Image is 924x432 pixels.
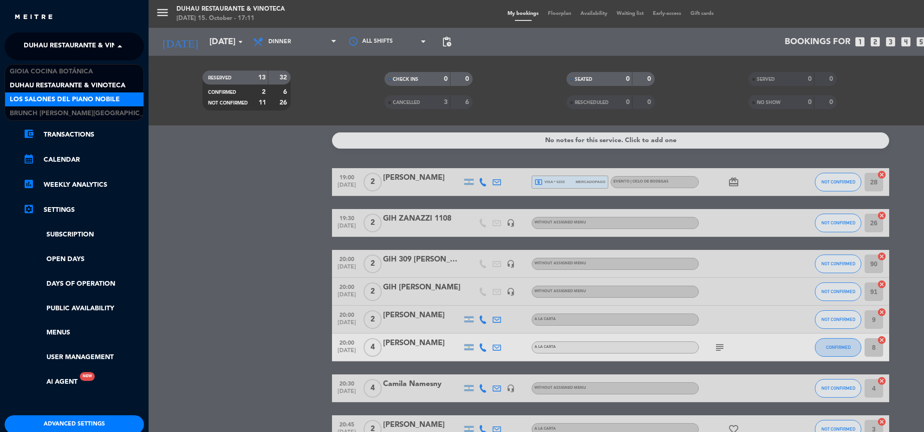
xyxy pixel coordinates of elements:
a: calendar_monthCalendar [23,154,144,165]
span: Los Salones del Piano Nobile [10,94,120,105]
span: Duhau Restaurante & Vinoteca [10,80,125,91]
div: New [80,372,95,381]
i: settings_applications [23,203,34,215]
a: Menus [23,327,144,338]
img: MEITRE [14,14,53,21]
i: account_balance_wallet [23,128,34,139]
span: Gioia Cocina Botánica [10,66,93,77]
i: calendar_month [23,153,34,164]
a: Public availability [23,303,144,314]
span: Brunch [PERSON_NAME][GEOGRAPHIC_DATA][PERSON_NAME] [10,108,216,119]
a: Subscription [23,229,144,240]
a: User Management [23,352,144,363]
a: Days of operation [23,279,144,289]
a: account_balance_walletTransactions [23,129,144,140]
a: AI AgentNew [23,377,78,387]
i: assessment [23,178,34,190]
a: assessmentWeekly Analytics [23,179,144,190]
a: Settings [23,204,144,216]
span: Duhau Restaurante & Vinoteca [24,37,139,56]
a: Open Days [23,254,144,265]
